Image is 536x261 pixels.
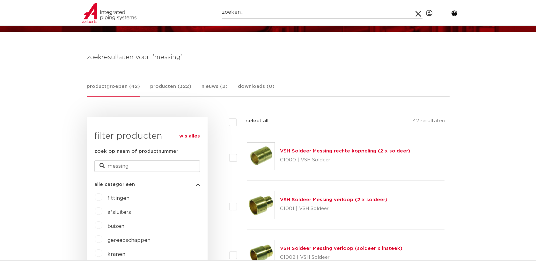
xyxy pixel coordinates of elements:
[107,252,125,257] a: kranen
[202,83,228,96] a: nieuws (2)
[87,52,450,62] h4: zoekresultaten voor: 'messing'
[247,191,275,219] img: Thumbnail for VSH Soldeer Messing verloop (2 x soldeer)
[94,182,200,187] button: alle categorieën
[280,197,387,202] a: VSH Soldeer Messing verloop (2 x soldeer)
[247,143,275,170] img: Thumbnail for VSH Soldeer Messing rechte koppeling (2 x soldeer)
[107,238,151,243] a: gereedschappen
[87,83,140,97] a: productgroepen (42)
[107,196,129,201] a: fittingen
[107,210,131,215] a: afsluiters
[280,149,410,153] a: VSH Soldeer Messing rechte koppeling (2 x soldeer)
[222,6,422,19] input: zoeken...
[150,83,191,96] a: producten (322)
[94,160,200,172] input: zoeken
[237,117,268,125] label: select all
[94,148,178,155] label: zoek op naam of productnummer
[94,182,135,187] span: alle categorieën
[107,224,124,229] a: buizen
[94,130,200,143] h3: filter producten
[238,83,275,96] a: downloads (0)
[280,204,387,214] p: C1001 | VSH Soldeer
[280,155,410,165] p: C1000 | VSH Soldeer
[412,117,444,127] p: 42 resultaten
[179,132,200,140] a: wis alles
[280,246,402,251] a: VSH Soldeer Messing verloop (soldeer x insteek)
